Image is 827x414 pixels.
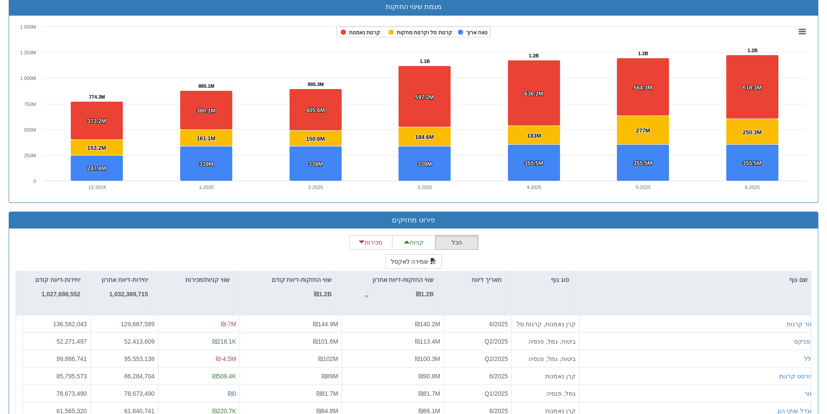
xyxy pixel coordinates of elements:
tspan: 380.1M [197,107,215,114]
div: 86,284,704 [94,372,155,381]
div: שם גוף [573,272,811,288]
div: ביטוח, גמל, פנסיה [515,337,576,346]
tspan: 597.2M [415,94,434,100]
tspan: 339M [199,161,214,167]
div: ביטוח, גמל, פנסיה [515,354,576,363]
button: הפניקס [794,337,814,346]
tspan: טווח ארוך [466,30,488,36]
p: יחידות-דיווח קודם [35,275,80,285]
span: ₪90.8M [418,373,440,380]
span: ₪-7M [221,321,236,328]
p: יחידות-דיווח אחרון [102,275,148,285]
h3: מגמת שינוי החזקות [16,3,811,11]
div: 95,553,138 [94,354,155,363]
div: קרן נאמנות [515,372,576,381]
tspan: 355.5M [633,160,652,166]
strong: ₪1.2B [314,291,332,298]
text: 6-2025 [745,185,760,190]
tspan: 1.2B [748,48,758,53]
span: ₪81.7M [418,390,440,397]
button: קניות [392,235,435,250]
tspan: 373.2M [87,118,106,124]
text: 0 [33,179,36,184]
button: מכירות [349,235,392,250]
button: הכל [435,235,478,250]
div: קרן נאמנות, קרנות סל [515,320,576,328]
tspan: 880.1M [198,83,214,89]
tspan: 150.6M [306,136,325,142]
tspan: 183M [527,132,541,139]
button: כלל [804,354,814,363]
div: Q1/2025 [448,389,508,398]
tspan: 1 250M [20,50,36,55]
button: מור קרנות [787,320,814,328]
div: שווי קניות/מכירות [152,272,233,288]
div: 136,582,043 [26,320,87,328]
tspan: 1 000M [20,76,36,81]
div: 6/2025 [448,320,508,328]
span: ₪218.1K [212,338,236,345]
tspan: 405.6M [306,107,325,113]
p: שווי החזקות-דיווח אחרון [372,275,434,285]
span: ₪113.4M [415,338,440,345]
tspan: 161.1M [197,135,215,142]
tspan: 247.8M [87,165,106,172]
div: 129,667,589 [94,320,155,328]
tspan: 618.3M [743,84,761,91]
span: ₪100.3M [415,355,440,362]
div: תאריך דיווח [438,272,505,288]
div: 52,413,609 [94,337,155,346]
text: 750M [24,102,36,107]
div: סוג גוף [505,272,573,288]
span: ₪102M [318,355,338,362]
div: Q2/2025 [448,354,508,363]
strong: 1,032,389,715 [109,291,148,298]
div: 85,795,573 [26,372,87,381]
div: Q2/2025 [448,337,508,346]
tspan: 895.3M [308,82,324,87]
div: 52,271,497 [26,337,87,346]
text: 4-2025 [527,185,541,190]
button: פורסט קרנות [779,372,814,381]
tspan: 1.2B [638,51,648,56]
tspan: 153.2M [87,145,106,151]
p: שווי החזקות-דיווח קודם [272,275,332,285]
tspan: קרנות סל וקרנות מחקות [397,30,452,36]
h3: פירוט מחזיקים [16,216,811,224]
button: שמירה לאקסל [385,254,442,269]
text: 2-2025 [308,185,323,190]
span: ₪89M [322,373,338,380]
tspan: 184.6M [415,134,434,140]
span: ₪81.7M [316,390,338,397]
text: 1-2025 [199,185,214,190]
span: ₪101.6M [313,338,338,345]
span: ₪-4.5M [216,355,236,362]
tspan: 1.2B [529,53,539,58]
strong: ₪1.2B [416,291,434,298]
span: ₪140.2M [415,321,440,328]
tspan: 564.3M [633,84,652,91]
div: גמל, פנסיה [515,389,576,398]
text: 12-2024 [89,185,106,190]
tspan: 339M [309,161,323,167]
tspan: 1 500M [20,24,36,30]
tspan: 277M [636,127,650,134]
tspan: 355.5M [743,160,761,166]
tspan: 1.1B [420,59,430,64]
div: 99,886,741 [26,354,87,363]
div: 78,673,490 [26,389,87,398]
span: ₪509.4K [212,373,236,380]
tspan: 339M [418,161,432,167]
span: ₪0 [228,390,236,397]
tspan: 774.3M [89,94,105,99]
tspan: קרנות נאמנות [349,30,380,36]
text: 250M [24,153,36,158]
button: מור [804,389,814,398]
div: 78,673,490 [94,389,155,398]
tspan: 355.5M [524,160,543,166]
